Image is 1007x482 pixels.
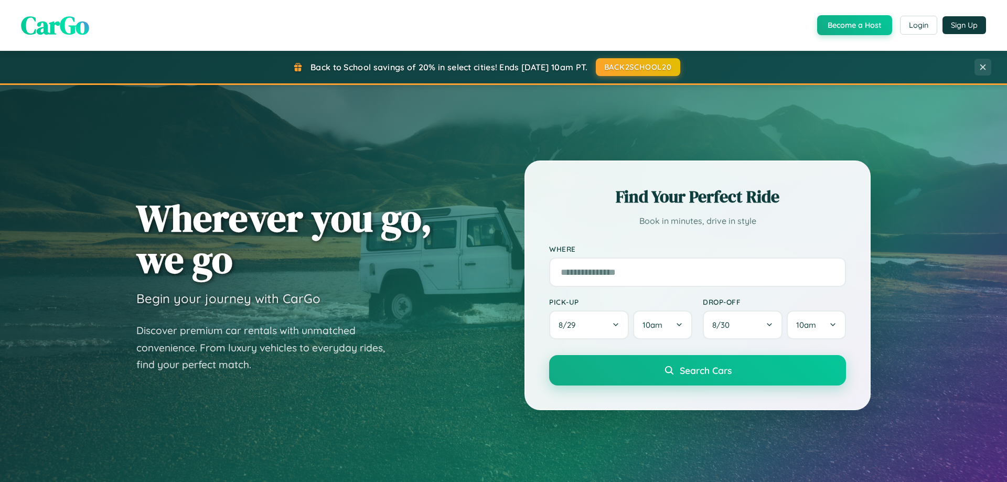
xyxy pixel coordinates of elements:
span: CarGo [21,8,89,42]
button: Search Cars [549,355,846,385]
span: 8 / 29 [559,320,581,330]
p: Book in minutes, drive in style [549,213,846,229]
button: 10am [633,310,692,339]
button: 8/29 [549,310,629,339]
h2: Find Your Perfect Ride [549,185,846,208]
span: 8 / 30 [712,320,735,330]
button: BACK2SCHOOL20 [596,58,680,76]
button: Login [900,16,937,35]
label: Drop-off [703,297,846,306]
h1: Wherever you go, we go [136,197,432,280]
button: 8/30 [703,310,783,339]
label: Where [549,244,846,253]
p: Discover premium car rentals with unmatched convenience. From luxury vehicles to everyday rides, ... [136,322,399,373]
button: Become a Host [817,15,892,35]
button: Sign Up [942,16,986,34]
button: 10am [787,310,846,339]
label: Pick-up [549,297,692,306]
span: 10am [796,320,816,330]
span: Search Cars [680,365,732,376]
span: Back to School savings of 20% in select cities! Ends [DATE] 10am PT. [310,62,587,72]
span: 10am [642,320,662,330]
h3: Begin your journey with CarGo [136,291,320,306]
